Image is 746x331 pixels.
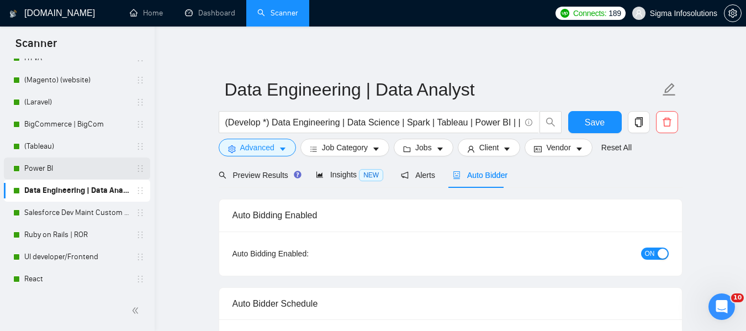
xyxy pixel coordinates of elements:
img: upwork-logo.png [560,9,569,18]
img: logo [9,5,17,23]
span: holder [136,142,145,151]
span: holder [136,120,145,129]
span: notification [401,171,409,179]
span: search [540,117,561,127]
span: caret-down [436,145,444,153]
span: 189 [609,7,621,19]
input: Scanner name... [225,76,660,103]
span: user [467,145,475,153]
a: Reset All [601,141,632,154]
span: holder [136,186,145,195]
span: caret-down [575,145,583,153]
button: setting [724,4,742,22]
a: Salesforce Dev Maint Custom - Ignore sales cloud [24,202,129,224]
span: Job Category [322,141,368,154]
span: setting [724,9,741,18]
span: delete [657,117,678,127]
span: edit [662,82,676,97]
span: holder [136,275,145,283]
span: Save [585,115,605,129]
a: Data Engineering | Data Analyst [24,180,129,202]
span: user [635,9,643,17]
span: Jobs [415,141,432,154]
div: Tooltip anchor [293,170,303,180]
a: setting [724,9,742,18]
span: double-left [131,305,142,316]
span: area-chart [316,171,324,178]
span: holder [136,164,145,173]
div: Auto Bidding Enabled [232,199,669,231]
span: setting [228,145,236,153]
span: holder [136,253,145,261]
span: robot [453,171,461,179]
span: caret-down [279,145,287,153]
button: delete [656,111,678,133]
span: Insights [316,170,383,179]
button: barsJob Categorycaret-down [300,139,389,156]
a: Node.JS [24,290,129,312]
a: dashboardDashboard [185,8,235,18]
span: Auto Bidder [453,171,507,180]
span: caret-down [503,145,511,153]
div: Auto Bidder Schedule [232,288,669,319]
a: homeHome [130,8,163,18]
button: Save [568,111,622,133]
span: bars [310,145,318,153]
a: UI developer/Frontend [24,246,129,268]
button: copy [628,111,650,133]
span: info-circle [525,119,532,126]
button: settingAdvancedcaret-down [219,139,296,156]
a: searchScanner [257,8,298,18]
button: userClientcaret-down [458,139,521,156]
span: Vendor [546,141,570,154]
div: Auto Bidding Enabled: [232,248,378,260]
button: search [539,111,562,133]
span: Connects: [573,7,606,19]
span: ON [645,248,655,260]
span: holder [136,208,145,217]
span: 10 [731,293,744,302]
input: Search Freelance Jobs... [225,115,520,129]
a: React [24,268,129,290]
button: folderJobscaret-down [394,139,453,156]
span: caret-down [372,145,380,153]
a: Ruby on Rails | ROR [24,224,129,246]
span: holder [136,98,145,107]
button: idcardVendorcaret-down [525,139,592,156]
span: search [219,171,226,179]
iframe: Intercom live chat [708,293,735,320]
span: idcard [534,145,542,153]
span: holder [136,230,145,239]
a: (Tableau) [24,135,129,157]
a: (Laravel) [24,91,129,113]
a: Power BI [24,157,129,180]
span: Scanner [7,35,66,59]
a: (Magento) (website) [24,69,129,91]
span: Preview Results [219,171,298,180]
span: Client [479,141,499,154]
a: BigCommerce | BigCom [24,113,129,135]
span: Alerts [401,171,435,180]
span: NEW [359,169,383,181]
span: holder [136,76,145,85]
span: copy [628,117,649,127]
span: Advanced [240,141,274,154]
span: folder [403,145,411,153]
